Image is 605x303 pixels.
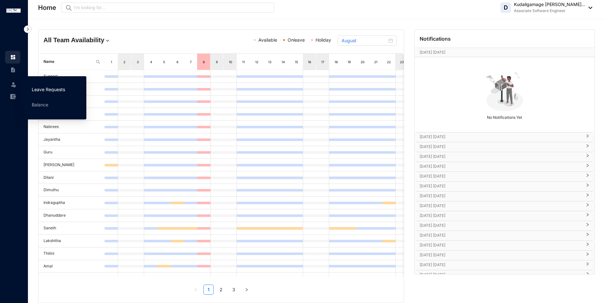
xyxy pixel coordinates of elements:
[294,59,299,65] div: 15
[38,222,104,235] td: Saneth
[38,184,104,197] td: Dimuthu
[38,197,104,209] td: Indraguptha
[122,59,127,65] div: 2
[109,59,114,65] div: 1
[342,37,387,44] input: Select month
[43,36,162,44] h4: All Team Availability
[241,59,246,65] div: 11
[420,262,582,268] p: [DATE] [DATE]
[188,59,193,65] div: 7
[586,176,589,177] span: right
[38,235,104,247] td: Lakshitha
[420,153,582,160] p: [DATE] [DATE]
[203,285,214,295] li: 1
[316,37,331,43] span: Holiday
[420,183,582,189] p: [DATE] [DATE]
[104,37,111,44] img: dropdown.780994ddfa97fca24b89f58b1de131fa.svg
[175,59,180,65] div: 6
[194,288,198,292] span: left
[420,134,582,140] p: [DATE] [DATE]
[229,285,239,295] li: 3
[245,288,249,292] span: right
[38,260,104,273] td: Amal
[258,37,277,43] span: Available
[415,172,595,181] div: [DATE] [DATE]
[360,59,365,65] div: 20
[420,173,582,179] p: [DATE] [DATE]
[415,221,595,231] div: [DATE] [DATE]
[191,285,201,295] li: Previous Page
[415,192,595,201] div: [DATE] [DATE]
[5,51,20,64] li: Home
[74,4,270,11] input: I’m looking for...
[420,193,582,199] p: [DATE] [DATE]
[38,70,104,83] td: Support
[420,242,582,248] p: [DATE] [DATE]
[415,48,595,57] div: [DATE] [DATE][DATE]
[586,205,589,207] span: right
[514,1,585,8] p: Kudaligamage [PERSON_NAME]...
[373,59,378,65] div: 21
[216,285,226,295] li: 2
[420,49,577,56] p: [DATE] [DATE]
[6,9,21,13] img: logo
[204,285,213,294] a: 1
[386,59,391,65] div: 22
[216,285,226,294] a: 2
[228,59,233,65] div: 10
[415,231,595,240] div: [DATE] [DATE]
[242,285,252,295] li: Next Page
[586,146,589,148] span: right
[586,215,589,217] span: right
[586,166,589,167] span: right
[504,5,508,10] span: D
[242,285,252,295] button: right
[24,25,31,33] img: nav-icon-right.af6afadce00d159da59955279c43614e.svg
[43,59,93,65] span: Name
[420,252,582,258] p: [DATE] [DATE]
[135,59,140,65] div: 3
[32,102,48,107] a: Balance
[586,196,589,197] span: right
[38,273,104,285] td: Niron
[334,59,339,65] div: 18
[10,67,16,73] img: contract-unselected.99e2b2107c0a7dd48938.svg
[483,69,527,112] img: no-notification-yet.99f61bb71409b19b567a5111f7a484a1.svg
[191,285,201,295] button: left
[32,87,65,92] a: Leave Requests
[10,81,17,88] img: leave-unselected.2934df6273408c3f84d9.svg
[38,146,104,159] td: Guru
[420,272,582,278] p: [DATE] [DATE]
[586,186,589,187] span: right
[38,3,56,12] p: Home
[415,142,595,152] div: [DATE] [DATE]
[415,260,595,270] div: [DATE] [DATE]
[400,59,405,65] div: 23
[415,152,595,162] div: [DATE] [DATE]
[38,172,104,184] td: Dilani
[10,94,16,99] img: expense-unselected.2edcf0507c847f3e9e96.svg
[38,209,104,222] td: Dhanuddare
[415,251,595,260] div: [DATE] [DATE]
[586,235,589,236] span: right
[38,133,104,146] td: Jayantha
[586,225,589,226] span: right
[229,285,239,294] a: 3
[281,59,286,65] div: 14
[586,265,589,266] span: right
[415,270,595,280] div: [DATE] [DATE]
[162,59,167,65] div: 5
[38,247,104,260] td: Thilini
[415,132,595,142] div: [DATE] [DATE]
[5,90,20,103] li: Expenses
[10,54,16,60] img: home.c6720e0a13eba0172344.svg
[416,112,593,121] p: No Notifications Yet
[420,35,451,43] p: Notifications
[586,245,589,246] span: right
[415,201,595,211] div: [DATE] [DATE]
[347,59,352,65] div: 19
[420,212,582,219] p: [DATE] [DATE]
[215,59,220,65] div: 9
[415,182,595,191] div: [DATE] [DATE]
[420,163,582,170] p: [DATE] [DATE]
